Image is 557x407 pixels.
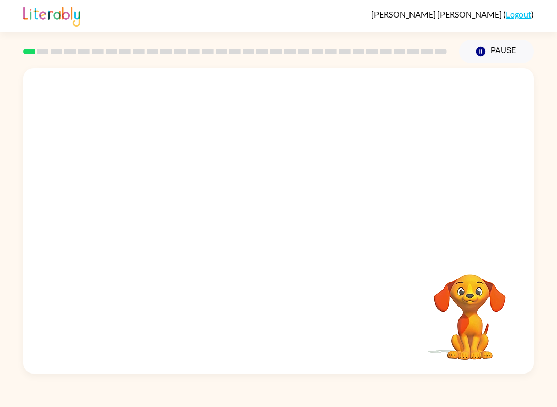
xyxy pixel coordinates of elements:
[371,9,503,19] span: [PERSON_NAME] [PERSON_NAME]
[506,9,531,19] a: Logout
[23,4,80,27] img: Literably
[371,9,534,19] div: ( )
[418,258,521,361] video: Your browser must support playing .mp4 files to use Literably. Please try using another browser.
[459,40,534,63] button: Pause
